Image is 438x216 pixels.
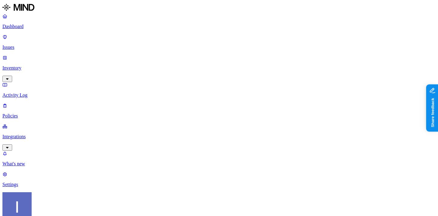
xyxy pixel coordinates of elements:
a: Issues [2,34,436,50]
p: Policies [2,113,436,119]
p: What's new [2,161,436,167]
a: Integrations [2,124,436,150]
p: Settings [2,182,436,187]
p: Dashboard [2,24,436,29]
a: Settings [2,171,436,187]
p: Issues [2,45,436,50]
a: What's new [2,151,436,167]
a: MIND [2,2,436,13]
a: Inventory [2,55,436,81]
a: Dashboard [2,13,436,29]
p: Inventory [2,65,436,71]
img: MIND [2,2,34,12]
p: Integrations [2,134,436,139]
a: Policies [2,103,436,119]
p: Activity Log [2,92,436,98]
a: Activity Log [2,82,436,98]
